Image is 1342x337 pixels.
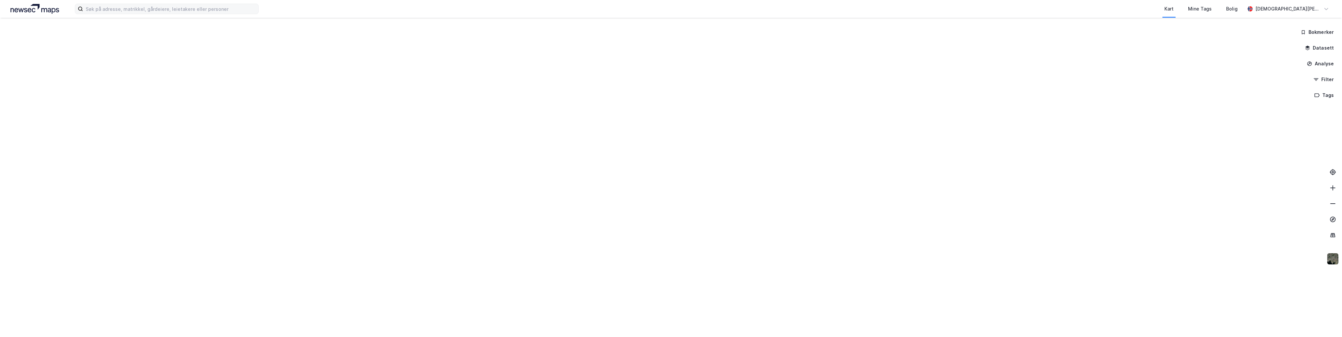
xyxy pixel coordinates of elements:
div: [DEMOGRAPHIC_DATA][PERSON_NAME] [1255,5,1321,13]
iframe: Chat Widget [1309,305,1342,337]
div: Kart [1164,5,1174,13]
input: Søk på adresse, matrikkel, gårdeiere, leietakere eller personer [83,4,258,14]
div: Bolig [1226,5,1238,13]
div: Mine Tags [1188,5,1212,13]
img: logo.a4113a55bc3d86da70a041830d287a7e.svg [11,4,59,14]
